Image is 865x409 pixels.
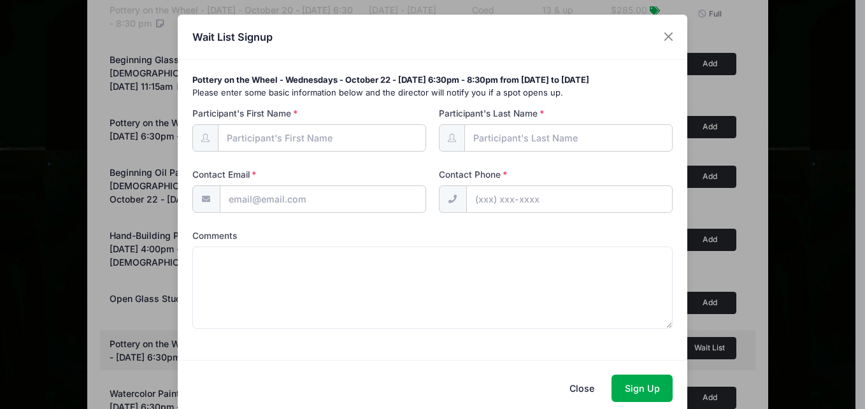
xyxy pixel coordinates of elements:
[439,168,508,181] label: Contact Phone
[657,25,680,48] button: Close
[192,87,673,99] p: Please enter some basic information below and the director will notify you if a spot opens up.
[192,107,298,120] label: Participant's First Name
[611,375,673,402] button: Sign Up
[192,229,237,242] label: Comments
[464,124,673,152] input: Participant's Last Name
[466,185,673,213] input: (xxx) xxx-xxxx
[439,107,545,120] label: Participant's Last Name
[192,29,273,45] h4: Wait List Signup
[218,124,427,152] input: Participant's First Name
[220,185,426,213] input: email@email.com
[192,168,257,181] label: Contact Email
[557,375,608,402] button: Close
[192,74,673,87] div: Pottery on the Wheel - Wednesdays - October 22 - [DATE] 6:30pm - 8:30pm from [DATE] to [DATE]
